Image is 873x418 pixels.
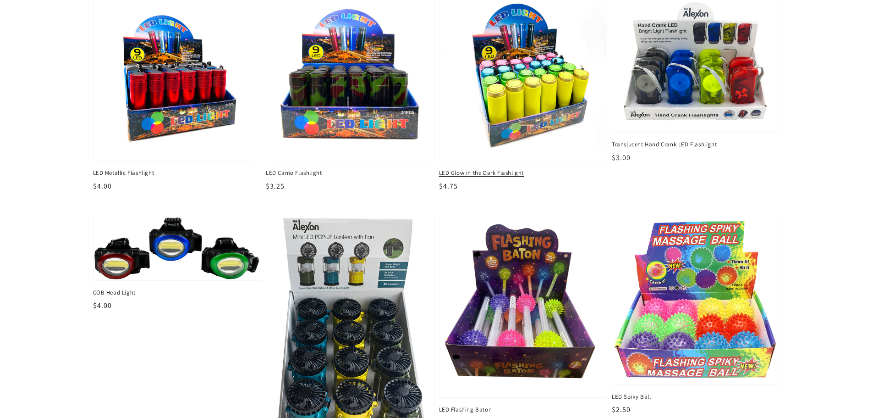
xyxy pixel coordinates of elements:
[266,169,434,177] span: LED Camo Flashlight
[93,215,261,280] img: COB Head Light
[612,393,780,401] span: LED Spiky Ball
[93,301,112,310] span: $4.00
[439,181,458,191] span: $4.75
[439,406,608,414] span: LED Flashing Baton
[93,289,262,297] span: COB Head Light
[439,169,608,177] span: LED Glow in the Dark Flashlight
[612,140,780,149] span: Translucent Hand Crank LED Flashlight
[612,153,631,162] span: $3.00
[93,181,112,191] span: $4.00
[439,215,607,397] img: LED Flashing Baton
[612,215,780,415] a: LED Spiky Ball LED Spiky Ball $2.50
[612,405,631,414] span: $2.50
[612,215,780,385] img: LED Spiky Ball
[93,215,262,312] a: COB Head Light COB Head Light $4.00
[266,181,285,191] span: $3.25
[93,169,262,177] span: LED Metallic Flashlight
